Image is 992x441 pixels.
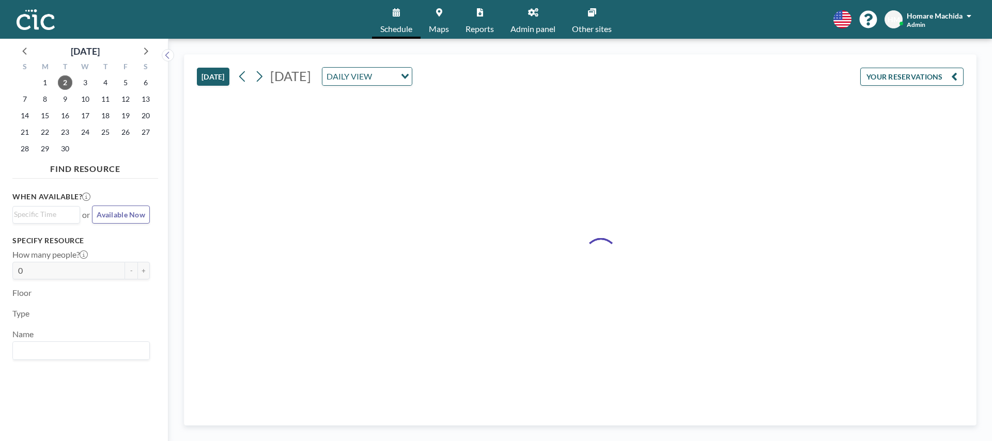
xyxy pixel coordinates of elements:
[98,75,113,90] span: Thursday, September 4, 2025
[35,61,55,74] div: M
[75,61,96,74] div: W
[118,75,133,90] span: Friday, September 5, 2025
[58,92,72,106] span: Tuesday, September 9, 2025
[118,125,133,139] span: Friday, September 26, 2025
[71,44,100,58] div: [DATE]
[12,329,34,339] label: Name
[58,141,72,156] span: Tuesday, September 30, 2025
[14,344,144,357] input: Search for option
[12,249,88,260] label: How many people?
[137,262,150,279] button: +
[18,141,32,156] span: Sunday, September 28, 2025
[14,209,74,220] input: Search for option
[78,75,92,90] span: Wednesday, September 3, 2025
[82,210,90,220] span: or
[324,70,374,83] span: DAILY VIEW
[380,25,412,33] span: Schedule
[12,308,29,319] label: Type
[429,25,449,33] span: Maps
[13,342,149,359] div: Search for option
[18,125,32,139] span: Sunday, September 21, 2025
[58,125,72,139] span: Tuesday, September 23, 2025
[197,68,229,86] button: [DATE]
[97,210,145,219] span: Available Now
[907,11,963,20] span: Homare Machida
[466,25,494,33] span: Reports
[510,25,555,33] span: Admin panel
[55,61,75,74] div: T
[138,92,153,106] span: Saturday, September 13, 2025
[78,108,92,123] span: Wednesday, September 17, 2025
[95,61,115,74] div: T
[58,108,72,123] span: Tuesday, September 16, 2025
[98,92,113,106] span: Thursday, September 11, 2025
[572,25,612,33] span: Other sites
[118,108,133,123] span: Friday, September 19, 2025
[18,108,32,123] span: Sunday, September 14, 2025
[12,236,150,245] h3: Specify resource
[38,141,52,156] span: Monday, September 29, 2025
[138,108,153,123] span: Saturday, September 20, 2025
[78,92,92,106] span: Wednesday, September 10, 2025
[375,70,395,83] input: Search for option
[18,92,32,106] span: Sunday, September 7, 2025
[322,68,412,85] div: Search for option
[78,125,92,139] span: Wednesday, September 24, 2025
[15,61,35,74] div: S
[38,108,52,123] span: Monday, September 15, 2025
[138,75,153,90] span: Saturday, September 6, 2025
[92,206,150,224] button: Available Now
[135,61,156,74] div: S
[888,15,900,24] span: HM
[860,68,964,86] button: YOUR RESERVATIONS
[17,9,55,30] img: organization-logo
[118,92,133,106] span: Friday, September 12, 2025
[12,160,158,174] h4: FIND RESOURCE
[907,21,925,28] span: Admin
[58,75,72,90] span: Tuesday, September 2, 2025
[13,207,80,222] div: Search for option
[270,68,311,84] span: [DATE]
[115,61,135,74] div: F
[98,125,113,139] span: Thursday, September 25, 2025
[125,262,137,279] button: -
[98,108,113,123] span: Thursday, September 18, 2025
[138,125,153,139] span: Saturday, September 27, 2025
[38,125,52,139] span: Monday, September 22, 2025
[38,75,52,90] span: Monday, September 1, 2025
[38,92,52,106] span: Monday, September 8, 2025
[12,288,32,298] label: Floor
